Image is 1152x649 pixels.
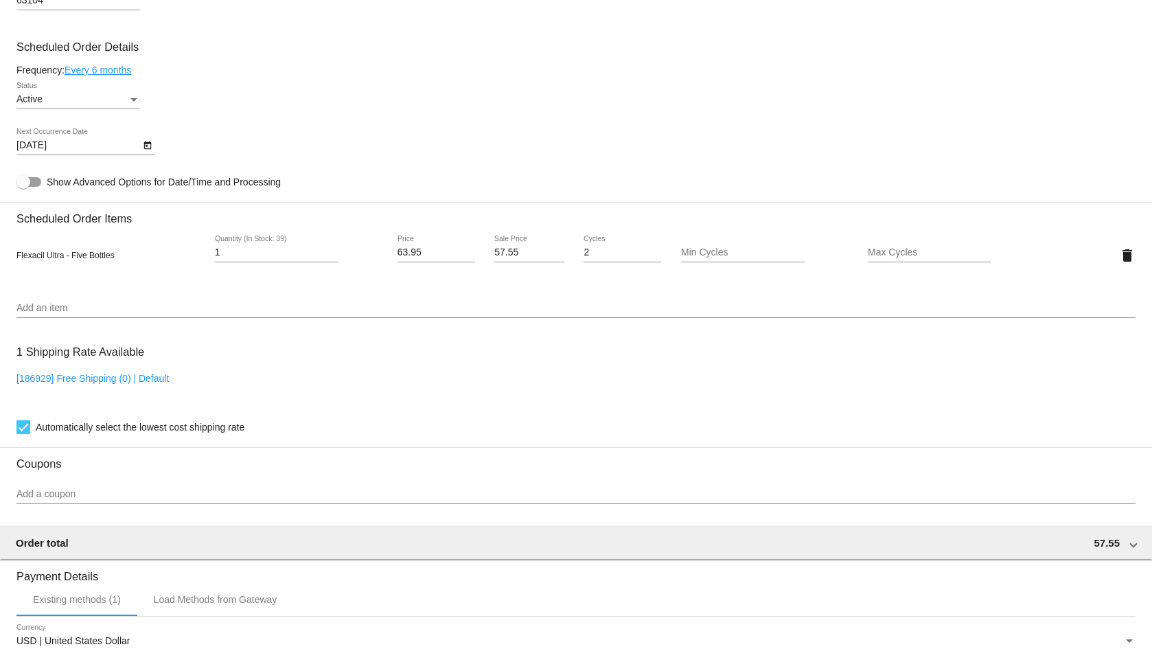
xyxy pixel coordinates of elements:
[47,175,281,189] span: Show Advanced Options for Date/Time and Processing
[16,537,69,549] span: Order total
[16,202,1136,225] h3: Scheduled Order Items
[1094,537,1120,549] span: 57.55
[215,247,338,258] input: Quantity (In Stock: 39)
[16,560,1136,583] h3: Payment Details
[398,247,475,258] input: Price
[868,247,991,258] input: Max Cycles
[33,594,121,605] div: Existing methods (1)
[65,65,131,76] a: Every 6 months
[16,41,1136,54] h3: Scheduled Order Details
[16,140,140,151] input: Next Occurrence Date
[584,247,661,258] input: Cycles
[681,247,805,258] input: Min Cycles
[494,247,564,258] input: Sale Price
[140,137,154,152] button: Open calendar
[36,419,244,435] span: Automatically select the lowest cost shipping rate
[16,94,140,105] mat-select: Status
[16,635,130,646] span: USD | United States Dollar
[16,337,144,367] h3: 1 Shipping Rate Available
[16,93,43,104] span: Active
[1119,247,1136,264] mat-icon: delete
[16,251,115,260] span: Flexacil Ultra - Five Bottles
[16,303,1136,314] input: Add an item
[154,594,277,605] div: Load Methods from Gateway
[16,65,1136,76] div: Frequency:
[16,489,1136,500] input: Add a coupon
[16,636,1136,647] mat-select: Currency
[16,373,169,384] a: [186929] Free Shipping (0) | Default
[16,447,1136,470] h3: Coupons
